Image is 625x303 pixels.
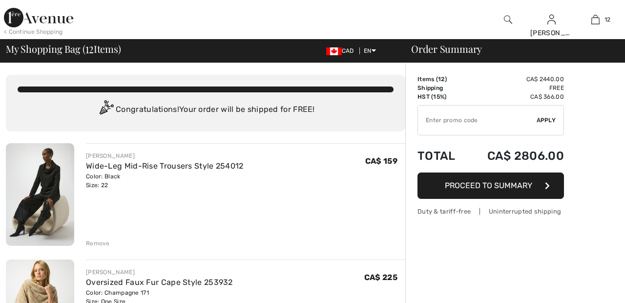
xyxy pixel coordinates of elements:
input: Promo code [418,106,537,135]
img: My Info [547,14,556,25]
img: Canadian Dollar [326,47,342,55]
span: 12 [604,15,611,24]
td: CA$ 366.00 [466,92,564,101]
span: 12 [85,42,94,54]
div: Remove [86,239,110,248]
div: [PERSON_NAME] [86,268,233,277]
div: [PERSON_NAME] [86,151,244,160]
span: CA$ 159 [365,156,397,166]
img: search the website [504,14,512,25]
img: 1ère Avenue [4,8,73,27]
span: CAD [326,47,358,54]
td: Free [466,84,564,92]
td: Total [417,139,466,173]
span: EN [364,47,376,54]
td: CA$ 2806.00 [466,139,564,173]
span: Proceed to Summary [445,181,532,190]
img: Congratulation2.svg [96,100,116,120]
img: Wide-Leg Mid-Rise Trousers Style 254012 [6,143,74,246]
span: My Shopping Bag ( Items) [6,44,121,54]
span: Apply [537,116,556,125]
div: Color: Black Size: 22 [86,172,244,190]
div: Congratulations! Your order will be shipped for FREE! [18,100,394,120]
div: Order Summary [399,44,619,54]
div: [PERSON_NAME] [530,28,573,38]
a: Oversized Faux Fur Cape Style 253932 [86,278,233,287]
td: Items ( ) [417,75,466,84]
a: Sign In [547,15,556,24]
td: Shipping [417,84,466,92]
a: 12 [574,14,617,25]
button: Proceed to Summary [417,173,564,199]
div: Duty & tariff-free | Uninterrupted shipping [417,207,564,216]
td: CA$ 2440.00 [466,75,564,84]
img: My Bag [591,14,600,25]
div: < Continue Shopping [4,27,63,36]
span: CA$ 225 [364,273,397,282]
span: 12 [438,76,445,83]
td: HST (15%) [417,92,466,101]
a: Wide-Leg Mid-Rise Trousers Style 254012 [86,161,244,171]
